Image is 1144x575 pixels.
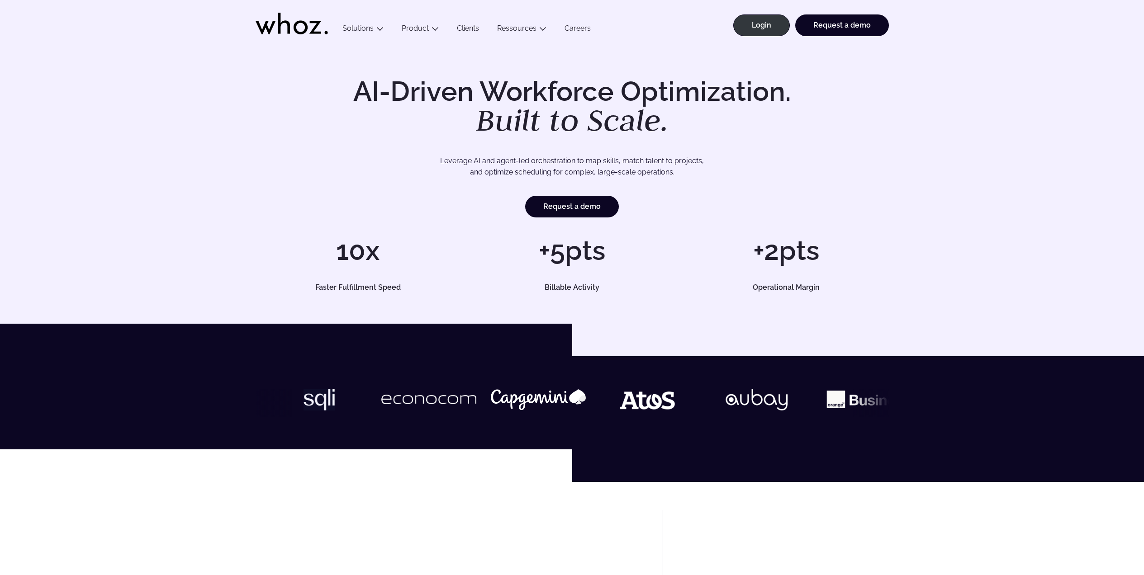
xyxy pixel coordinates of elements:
h5: Faster Fulfillment Speed [266,284,450,291]
h1: 10x [256,237,460,264]
a: Login [733,14,790,36]
a: Ressources [497,24,536,33]
h5: Operational Margin [694,284,878,291]
a: Careers [555,24,600,36]
a: Clients [448,24,488,36]
em: Built to Scale. [476,100,669,140]
button: Ressources [488,24,555,36]
h1: +5pts [470,237,674,264]
a: Request a demo [525,196,619,217]
h1: AI-Driven Workforce Optimization. [341,78,804,136]
a: Request a demo [795,14,889,36]
h5: Billable Activity [480,284,665,291]
a: Product [402,24,429,33]
p: Leverage AI and agent-led orchestration to map skills, match talent to projects, and optimize sch... [287,155,857,178]
button: Solutions [333,24,393,36]
iframe: Chatbot [1084,515,1131,562]
h1: +2pts [684,237,888,264]
button: Product [393,24,448,36]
